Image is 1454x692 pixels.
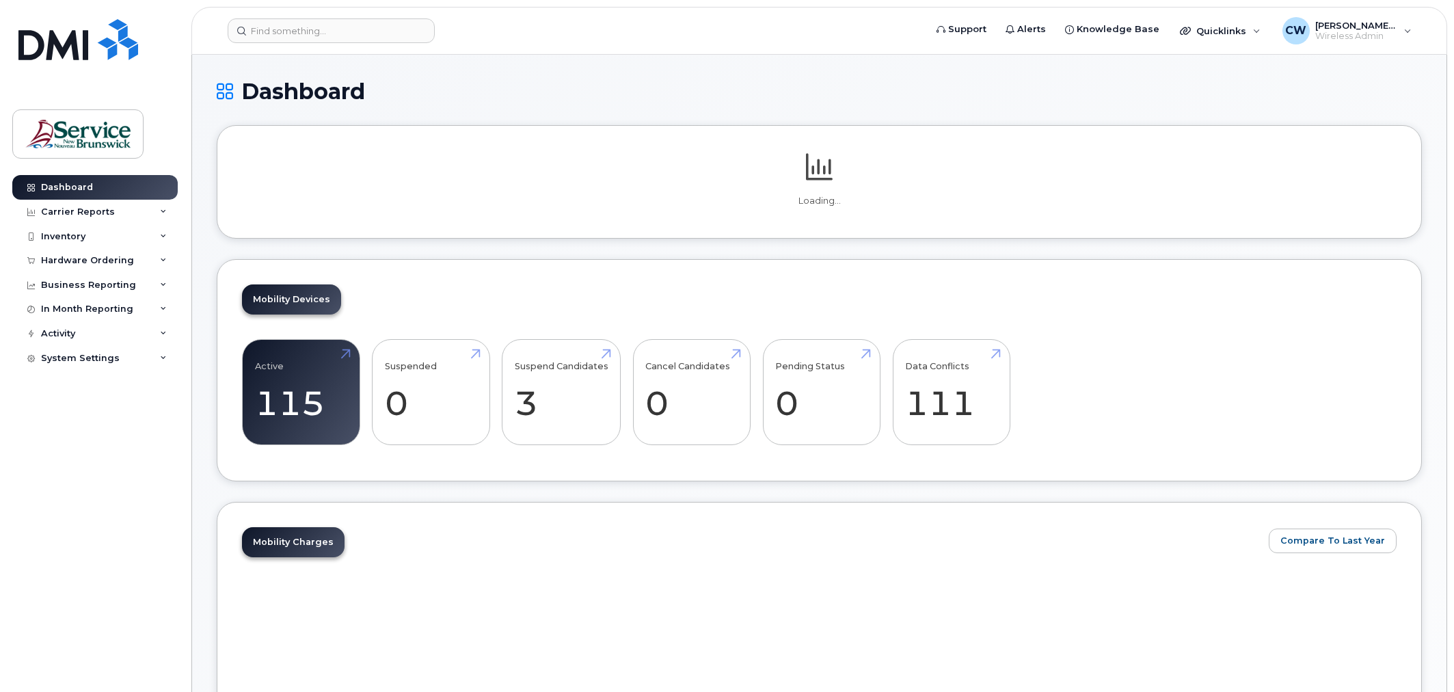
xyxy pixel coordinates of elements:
[775,347,867,438] a: Pending Status 0
[217,79,1422,103] h1: Dashboard
[1280,534,1385,547] span: Compare To Last Year
[242,284,341,315] a: Mobility Devices
[242,195,1397,207] p: Loading...
[515,347,608,438] a: Suspend Candidates 3
[385,347,477,438] a: Suspended 0
[905,347,997,438] a: Data Conflicts 111
[242,527,345,557] a: Mobility Charges
[255,347,347,438] a: Active 115
[1269,529,1397,553] button: Compare To Last Year
[645,347,738,438] a: Cancel Candidates 0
